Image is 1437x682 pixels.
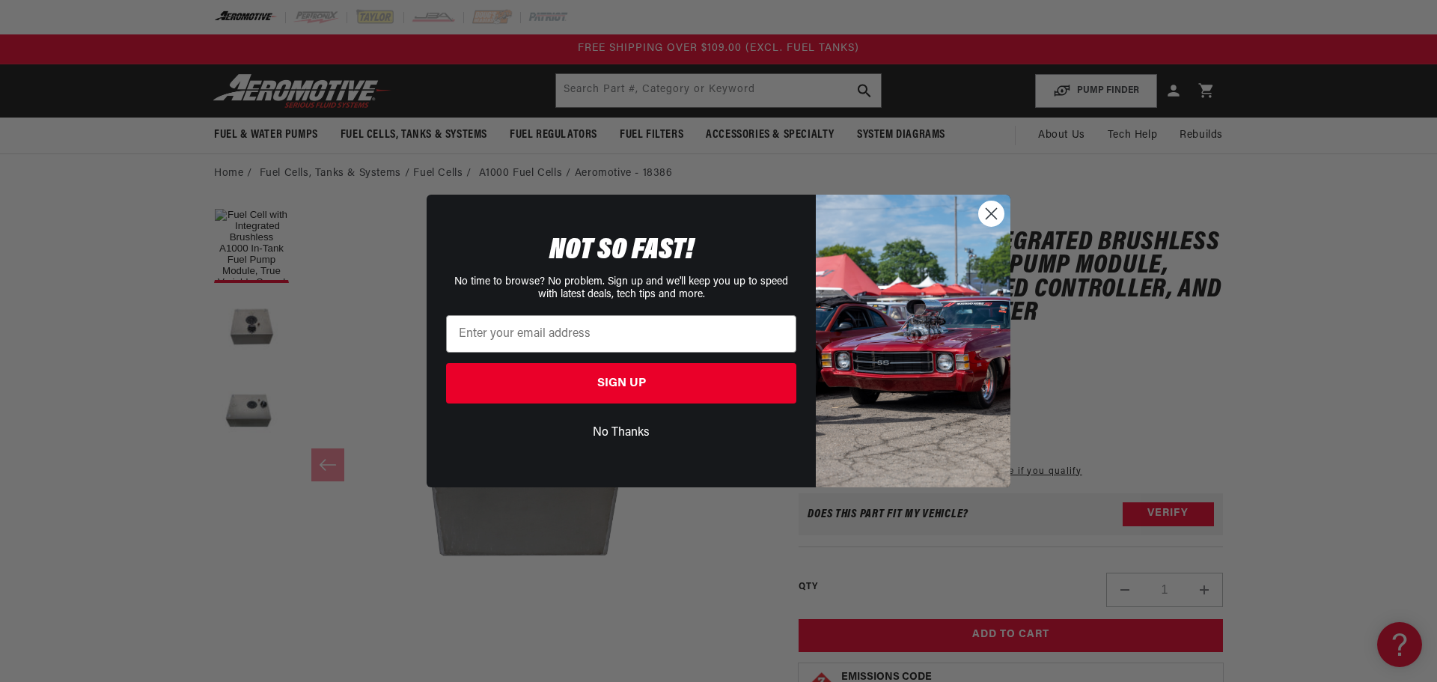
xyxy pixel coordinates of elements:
[446,418,796,447] button: No Thanks
[549,236,694,266] span: NOT SO FAST!
[446,315,796,353] input: Enter your email address
[978,201,1004,227] button: Close dialog
[454,276,788,300] span: No time to browse? No problem. Sign up and we'll keep you up to speed with latest deals, tech tip...
[446,363,796,404] button: SIGN UP
[816,195,1010,487] img: 85cdd541-2605-488b-b08c-a5ee7b438a35.jpeg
